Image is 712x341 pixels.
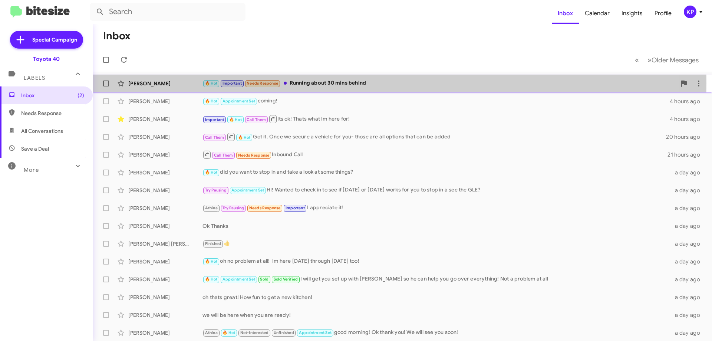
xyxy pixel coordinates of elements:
[202,132,666,141] div: Got it. Once we secure a vehicle for you- those are all options that can be added
[202,311,670,319] div: we will be here when you are ready!
[274,330,294,335] span: Unfinished
[205,330,218,335] span: Athina
[128,204,202,212] div: [PERSON_NAME]
[128,98,202,105] div: [PERSON_NAME]
[202,168,670,177] div: did you want to stop in and take a look at some things?
[205,241,221,246] span: Finished
[202,257,670,266] div: oh no problem at all! Im here [DATE] through [DATE] too!
[128,222,202,230] div: [PERSON_NAME]
[231,188,264,193] span: Appointment Set
[128,311,202,319] div: [PERSON_NAME]
[128,115,202,123] div: [PERSON_NAME]
[678,6,704,18] button: KP
[222,330,235,335] span: 🔥 Hot
[222,206,244,210] span: Try Pausing
[202,275,670,283] div: I will get you set up with [PERSON_NAME] so he can help you go over everything! Not a problem at all
[128,169,202,176] div: [PERSON_NAME]
[616,3,649,24] a: Insights
[128,258,202,265] div: [PERSON_NAME]
[643,52,703,68] button: Next
[670,329,706,337] div: a day ago
[670,311,706,319] div: a day ago
[24,75,45,81] span: Labels
[21,145,49,153] span: Save a Deal
[579,3,616,24] a: Calendar
[205,117,224,122] span: Important
[78,92,84,99] span: (2)
[666,133,706,141] div: 20 hours ago
[205,259,218,264] span: 🔥 Hot
[214,153,233,158] span: Call Them
[647,55,652,65] span: »
[202,186,670,194] div: HI! Wanted to check in to see if [DATE] or [DATE] works for you to stop in a see the GLE?
[205,170,218,175] span: 🔥 Hot
[128,80,202,87] div: [PERSON_NAME]
[670,294,706,301] div: a day ago
[552,3,579,24] a: Inbox
[222,99,255,104] span: Appointment Set
[21,127,63,135] span: All Conversations
[128,240,202,247] div: [PERSON_NAME] [PERSON_NAME]
[202,150,667,159] div: Inbound Call
[238,135,251,140] span: 🔥 Hot
[630,52,643,68] button: Previous
[10,31,83,49] a: Special Campaign
[202,239,670,248] div: 👍
[249,206,281,210] span: Needs Response
[205,135,224,140] span: Call Them
[205,81,218,86] span: 🔥 Hot
[670,204,706,212] div: a day ago
[128,294,202,301] div: [PERSON_NAME]
[21,109,84,117] span: Needs Response
[128,187,202,194] div: [PERSON_NAME]
[299,330,332,335] span: Appointment Set
[260,277,268,282] span: Sold
[90,3,245,21] input: Search
[128,133,202,141] div: [PERSON_NAME]
[667,151,706,158] div: 21 hours ago
[33,55,60,63] div: Toyota 40
[670,222,706,230] div: a day ago
[222,277,255,282] span: Appointment Set
[670,98,706,105] div: 4 hours ago
[32,36,77,43] span: Special Campaign
[128,276,202,283] div: [PERSON_NAME]
[247,81,278,86] span: Needs Response
[670,276,706,283] div: a day ago
[202,79,676,88] div: Running about 30 mins behind
[670,240,706,247] div: a day ago
[238,153,270,158] span: Needs Response
[635,55,639,65] span: «
[286,206,305,210] span: Important
[202,328,670,337] div: good morning! Ok thank you! We will see you soon!
[128,151,202,158] div: [PERSON_NAME]
[670,187,706,194] div: a day ago
[205,206,218,210] span: Athina
[202,204,670,212] div: I appreciate it!
[103,30,131,42] h1: Inbox
[21,92,84,99] span: Inbox
[205,99,218,104] span: 🔥 Hot
[670,258,706,265] div: a day ago
[128,329,202,337] div: [PERSON_NAME]
[684,6,696,18] div: KP
[229,117,242,122] span: 🔥 Hot
[24,167,39,173] span: More
[670,115,706,123] div: 4 hours ago
[649,3,678,24] a: Profile
[202,97,670,105] div: coming!
[202,222,670,230] div: Ok Thanks
[247,117,266,122] span: Call Them
[202,114,670,124] div: Its ok! Thats what Im here for!
[670,169,706,176] div: a day ago
[205,277,218,282] span: 🔥 Hot
[222,81,242,86] span: Important
[652,56,699,64] span: Older Messages
[240,330,269,335] span: Not-Interested
[205,188,227,193] span: Try Pausing
[202,294,670,301] div: oh thats great! How fun to get a new kitchen!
